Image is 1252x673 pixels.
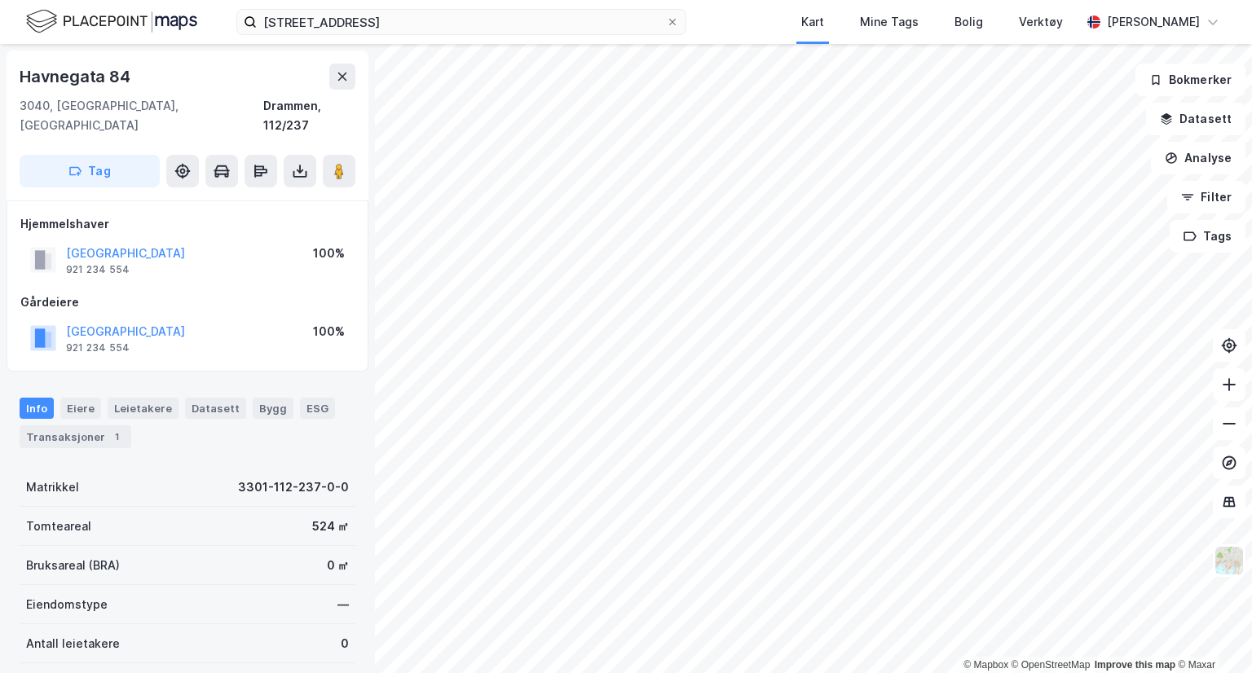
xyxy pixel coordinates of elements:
div: Bruksareal (BRA) [26,556,120,575]
div: — [337,595,349,614]
div: Bygg [253,398,293,419]
div: 3301-112-237-0-0 [238,477,349,497]
div: 100% [313,322,345,341]
button: Filter [1167,181,1245,213]
div: 100% [313,244,345,263]
div: Kart [801,12,824,32]
div: Drammen, 112/237 [263,96,355,135]
div: Datasett [185,398,246,419]
div: 921 234 554 [66,263,130,276]
div: Info [20,398,54,419]
div: ESG [300,398,335,419]
a: OpenStreetMap [1012,659,1091,671]
div: 0 ㎡ [327,556,349,575]
div: Transaksjoner [20,425,131,448]
div: Leietakere [108,398,179,419]
a: Improve this map [1095,659,1175,671]
div: Verktøy [1019,12,1063,32]
button: Tags [1170,220,1245,253]
div: Eiere [60,398,101,419]
div: Tomteareal [26,517,91,536]
div: 1 [108,429,125,445]
input: Søk på adresse, matrikkel, gårdeiere, leietakere eller personer [257,10,666,34]
button: Datasett [1146,103,1245,135]
div: 0 [341,634,349,653]
div: Eiendomstype [26,595,108,614]
div: Matrikkel [26,477,79,497]
div: Antall leietakere [26,634,120,653]
div: 921 234 554 [66,341,130,354]
button: Analyse [1151,142,1245,174]
img: Z [1214,545,1245,576]
div: Gårdeiere [20,293,355,312]
img: logo.f888ab2527a4732fd821a326f86c7f29.svg [26,7,197,36]
div: Havnegata 84 [20,64,134,90]
div: Bolig [954,12,983,32]
iframe: Chat Widget [1170,595,1252,673]
div: Kontrollprogram for chat [1170,595,1252,673]
div: [PERSON_NAME] [1107,12,1200,32]
a: Mapbox [963,659,1008,671]
button: Tag [20,155,160,187]
div: 524 ㎡ [312,517,349,536]
button: Bokmerker [1135,64,1245,96]
div: Hjemmelshaver [20,214,355,234]
div: Mine Tags [860,12,919,32]
div: 3040, [GEOGRAPHIC_DATA], [GEOGRAPHIC_DATA] [20,96,263,135]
